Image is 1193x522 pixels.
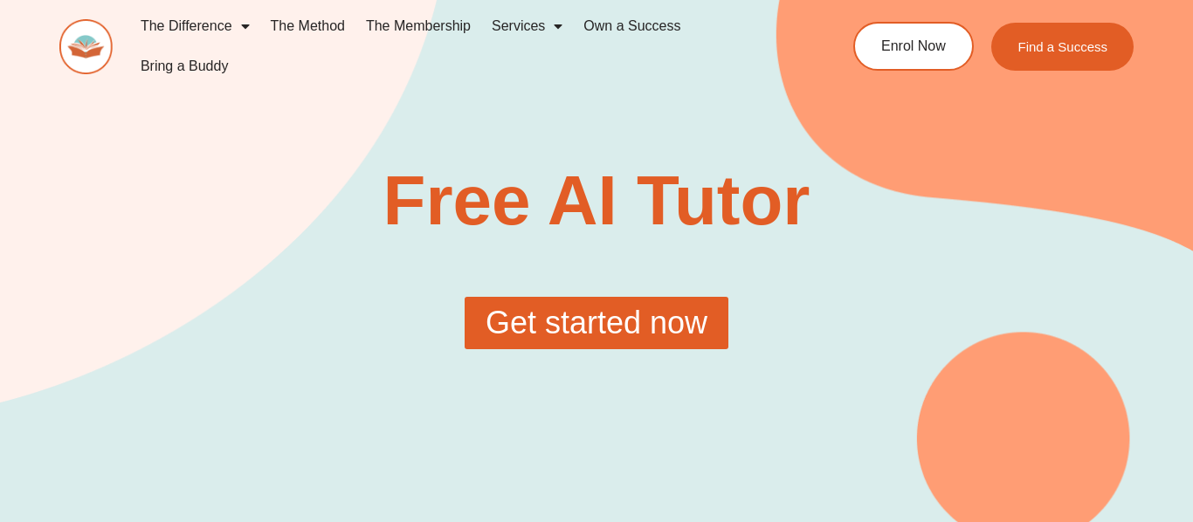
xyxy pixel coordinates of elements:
a: The Membership [355,6,481,46]
span: Find a Success [1017,40,1107,53]
span: Get started now [486,307,707,339]
a: Services [481,6,573,46]
span: Enrol Now [881,39,946,53]
a: Own a Success [573,6,691,46]
a: Find a Success [991,23,1134,71]
a: Bring a Buddy [130,46,239,86]
a: The Method [260,6,355,46]
a: Get started now [465,297,728,349]
a: The Difference [130,6,260,46]
nav: Menu [130,6,792,86]
a: Enrol Now [853,22,974,71]
h1: Free AI Tutor [324,166,868,236]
